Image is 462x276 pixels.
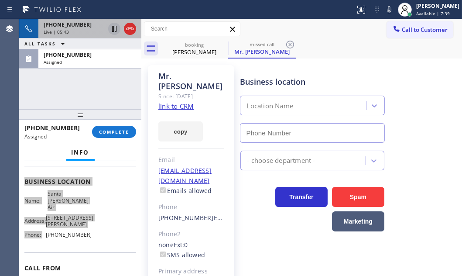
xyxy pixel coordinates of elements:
span: [STREET_ADDRESS][PERSON_NAME] [46,214,93,228]
div: Mr. [PERSON_NAME] [229,48,295,55]
input: Phone Number [240,123,385,143]
span: [PHONE_NUMBER] [44,21,92,28]
div: Phone [158,202,224,212]
div: Mr Omar [161,39,227,59]
span: Call From [24,264,136,272]
div: Location Name [247,101,294,111]
span: ALL TASKS [24,41,56,47]
input: Emails allowed [160,187,166,193]
div: Phone2 [158,229,224,239]
div: [PERSON_NAME] [161,48,227,56]
div: Mr. Sasha [229,39,295,58]
input: Search [144,22,240,36]
div: [PERSON_NAME] [416,2,459,10]
label: Emails allowed [158,186,212,195]
span: Assigned [44,59,62,65]
div: none [158,240,224,260]
a: link to CRM [158,102,194,110]
button: Marketing [332,211,384,231]
span: Name: [24,197,48,204]
span: [PHONE_NUMBER] [44,51,92,59]
button: Spam [332,187,384,207]
span: Ext: 0 [174,241,188,249]
div: missed call [229,41,295,48]
span: Ext: 0 [214,214,228,222]
button: Transfer [275,187,328,207]
div: Mr. [PERSON_NAME] [158,71,224,91]
button: COMPLETE [92,126,136,138]
button: ALL TASKS [19,38,73,49]
div: Business location [240,76,384,88]
label: SMS allowed [158,251,205,259]
div: booking [161,41,227,48]
button: Mute [383,3,395,16]
span: Business location [24,177,136,186]
button: Info [66,144,95,161]
span: Assigned [24,133,47,140]
a: [PHONE_NUMBER] [158,214,214,222]
span: Call to Customer [402,26,448,34]
span: [PHONE_NUMBER] [46,231,92,238]
span: Info [72,148,89,156]
button: Hang up [124,23,136,35]
span: Phone: [24,231,46,238]
button: Call to Customer [387,21,453,38]
button: copy [158,121,203,141]
input: SMS allowed [160,252,166,257]
span: [PHONE_NUMBER] [24,124,80,132]
span: Available | 7:39 [416,10,450,17]
a: [EMAIL_ADDRESS][DOMAIN_NAME] [158,166,212,185]
div: - choose department - [247,155,315,166]
div: Email [158,155,224,165]
span: Live | 05:43 [44,29,69,35]
span: COMPLETE [99,129,129,135]
div: Since: [DATE] [158,91,224,101]
button: Hold Customer [108,23,120,35]
span: Santa [PERSON_NAME] Air [48,190,91,210]
span: Address: [24,217,46,224]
